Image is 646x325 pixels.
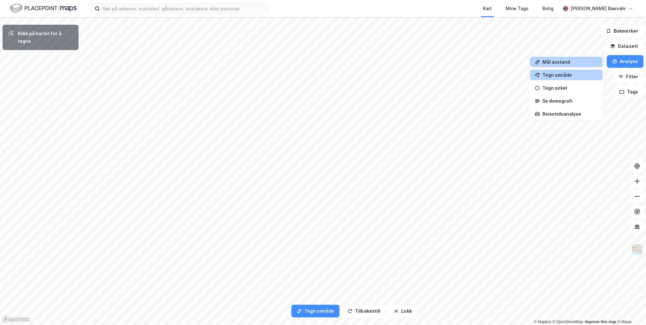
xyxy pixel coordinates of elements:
[10,3,77,14] img: logo.f888ab2527a4732fd821a326f86c7f29.svg
[483,5,492,12] div: Kart
[506,5,529,12] div: Mine Tags
[601,25,643,37] button: Bokmerker
[100,4,269,13] input: Søk på adresse, matrikkel, gårdeiere, leietakere eller personer
[607,55,643,68] button: Analyse
[542,111,598,117] div: Reisetidsanalyse
[542,85,598,91] div: Tegn sirkel
[542,98,598,104] div: Se demografi
[613,70,643,83] button: Filter
[614,86,643,98] button: Tags
[614,295,646,325] iframe: Chat Widget
[614,295,646,325] div: Kontrollprogram for chat
[542,5,554,12] div: Bolig
[553,320,583,324] a: OpenStreetMap
[585,320,616,324] a: Improve this map
[2,316,30,323] a: Mapbox homepage
[571,5,626,12] div: [PERSON_NAME] Bærvahr
[605,40,643,53] button: Datasett
[542,59,598,65] div: Mål avstand
[388,305,417,317] button: Lukk
[631,244,643,256] img: Z
[291,305,339,317] button: Tegn område
[542,72,598,78] div: Tegn område
[18,30,73,45] div: Klikk på kartet for å tegne
[342,305,386,317] button: Tilbakestill
[534,320,551,324] a: Mapbox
